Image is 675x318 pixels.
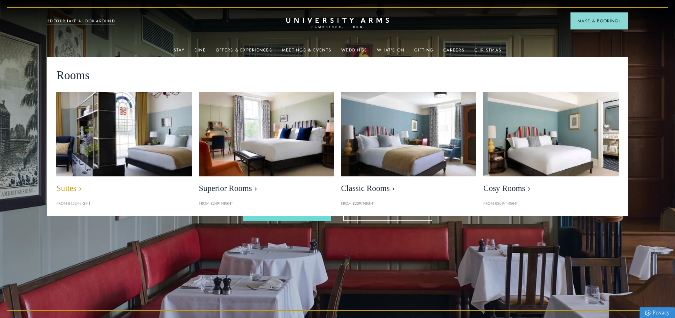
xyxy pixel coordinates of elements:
[341,201,476,207] p: From £229/night
[483,183,619,193] span: Cosy Rooms
[483,201,619,207] p: From £209/night
[640,307,675,318] a: Privacy
[341,92,476,197] a: image-7eccef6fe4fe90343db89eb79f703814c40db8b4-400x250-jpg Classic Rooms
[199,183,334,193] span: Superior Rooms
[570,12,628,29] button: Make a BookingArrow icon
[341,48,367,57] a: Weddings
[286,18,389,29] a: Home
[56,201,192,207] p: From £459/night
[46,86,202,183] img: image-21e87f5add22128270780cf7737b92e839d7d65d-400x250-jpg
[56,92,192,197] a: image-21e87f5add22128270780cf7737b92e839d7d65d-400x250-jpg Suites
[216,48,272,57] a: Offers & Experiences
[341,92,476,176] img: image-7eccef6fe4fe90343db89eb79f703814c40db8b4-400x250-jpg
[47,18,115,24] a: 3D TOUR:TAKE A LOOK AROUND
[199,201,334,207] p: From £249/night
[282,48,331,57] a: Meetings & Events
[56,183,192,193] span: Suites
[578,18,621,24] span: Make a Booking
[443,48,465,57] a: Careers
[199,92,334,197] a: image-5bdf0f703dacc765be5ca7f9d527278f30b65e65-400x250-jpg Superior Rooms
[483,92,619,197] a: image-0c4e569bfe2498b75de12d7d88bf10a1f5f839d4-400x250-jpg Cosy Rooms
[414,48,433,57] a: Gifting
[645,310,651,316] img: Privacy
[174,48,185,57] a: Stay
[377,48,404,57] a: What's On
[618,20,621,22] img: Arrow icon
[56,66,90,85] span: Rooms
[341,183,476,193] span: Classic Rooms
[483,92,619,176] img: image-0c4e569bfe2498b75de12d7d88bf10a1f5f839d4-400x250-jpg
[199,92,334,176] img: image-5bdf0f703dacc765be5ca7f9d527278f30b65e65-400x250-jpg
[195,48,206,57] a: Dine
[474,48,501,57] a: Christmas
